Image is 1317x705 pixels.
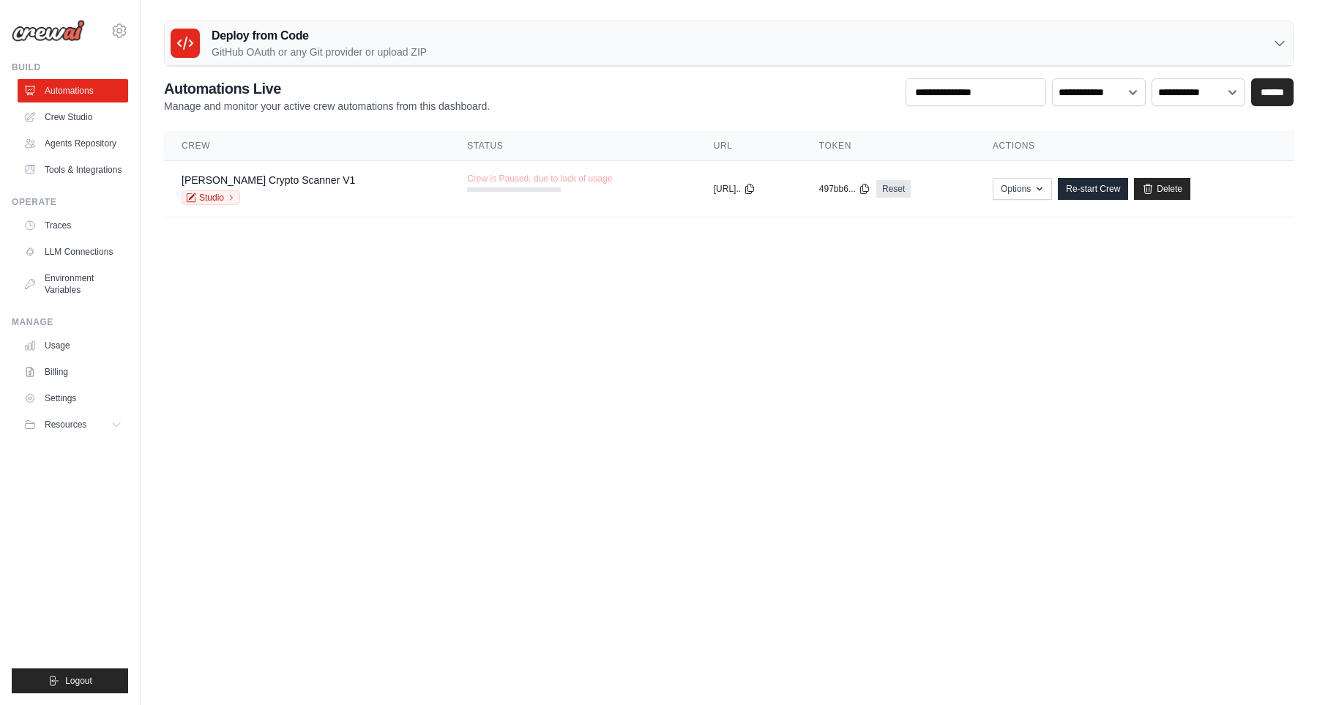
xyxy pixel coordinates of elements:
[12,196,128,208] div: Operate
[65,675,92,687] span: Logout
[18,413,128,436] button: Resources
[12,668,128,693] button: Logout
[449,131,696,161] th: Status
[18,240,128,264] a: LLM Connections
[18,334,128,357] a: Usage
[12,61,128,73] div: Build
[993,178,1052,200] button: Options
[18,158,128,182] a: Tools & Integrations
[876,180,911,198] a: Reset
[1058,178,1128,200] a: Re-start Crew
[18,79,128,102] a: Automations
[212,27,427,45] h3: Deploy from Code
[164,99,490,113] p: Manage and monitor your active crew automations from this dashboard.
[164,131,449,161] th: Crew
[182,190,240,205] a: Studio
[802,131,975,161] th: Token
[45,419,86,430] span: Resources
[18,105,128,129] a: Crew Studio
[212,45,427,59] p: GitHub OAuth or any Git provider or upload ZIP
[18,387,128,410] a: Settings
[164,78,490,99] h2: Automations Live
[696,131,802,161] th: URL
[975,131,1294,161] th: Actions
[12,20,85,42] img: Logo
[18,214,128,237] a: Traces
[182,174,355,186] a: [PERSON_NAME] Crypto Scanner V1
[1134,178,1190,200] a: Delete
[819,183,870,195] button: 497bb6...
[18,132,128,155] a: Agents Repository
[467,173,612,184] span: Crew is Paused, due to lack of usage
[12,316,128,328] div: Manage
[18,266,128,302] a: Environment Variables
[18,360,128,384] a: Billing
